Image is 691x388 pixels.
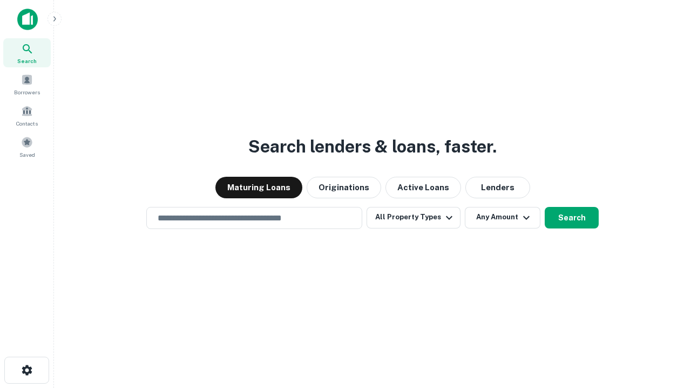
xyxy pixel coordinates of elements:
[367,207,460,228] button: All Property Types
[16,119,38,128] span: Contacts
[637,267,691,319] iframe: Chat Widget
[465,207,540,228] button: Any Amount
[19,150,35,159] span: Saved
[465,177,530,198] button: Lenders
[545,207,599,228] button: Search
[17,57,37,65] span: Search
[3,70,51,99] a: Borrowers
[3,132,51,161] a: Saved
[307,177,381,198] button: Originations
[385,177,461,198] button: Active Loans
[3,101,51,130] a: Contacts
[215,177,302,198] button: Maturing Loans
[248,134,497,160] h3: Search lenders & loans, faster.
[14,88,40,96] span: Borrowers
[17,9,38,30] img: capitalize-icon.png
[3,38,51,67] a: Search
